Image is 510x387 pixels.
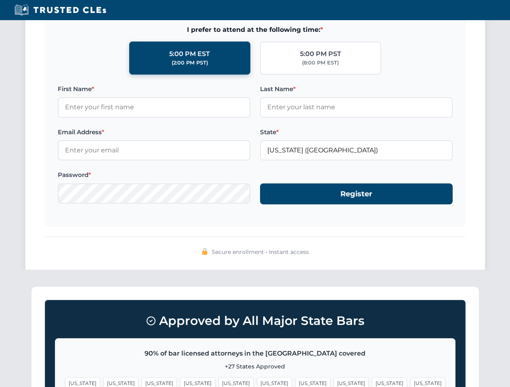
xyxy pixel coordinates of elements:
[58,127,250,137] label: Email Address
[65,362,445,371] p: +27 States Approved
[65,348,445,359] p: 90% of bar licensed attorneys in the [GEOGRAPHIC_DATA] covered
[212,248,309,256] span: Secure enrollment • Instant access
[260,127,453,137] label: State
[58,25,453,35] span: I prefer to attend at the following time:
[260,84,453,94] label: Last Name
[58,170,250,180] label: Password
[201,248,208,255] img: 🔒
[55,310,455,332] h3: Approved by All Major State Bars
[260,183,453,205] button: Register
[58,97,250,117] input: Enter your first name
[260,140,453,160] input: California (CA)
[300,49,341,59] div: 5:00 PM PST
[169,49,210,59] div: 5:00 PM EST
[172,59,208,67] div: (2:00 PM PST)
[260,97,453,117] input: Enter your last name
[58,140,250,160] input: Enter your email
[302,59,339,67] div: (8:00 PM EST)
[58,84,250,94] label: First Name
[12,4,109,16] img: Trusted CLEs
